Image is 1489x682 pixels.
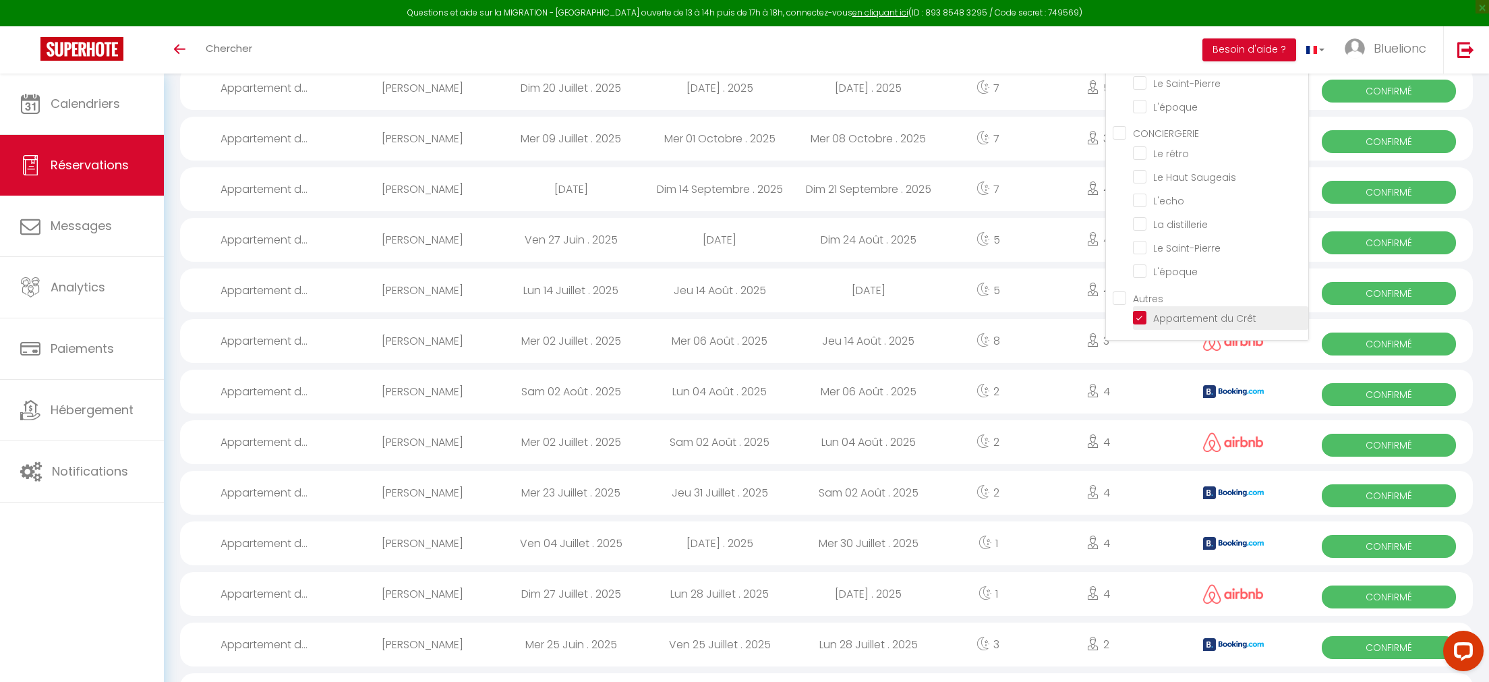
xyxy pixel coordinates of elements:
[196,26,262,74] a: Chercher
[1153,312,1256,325] span: Appartement du Crêt
[1335,26,1443,74] a: ... Bluelionc
[51,340,114,357] span: Paiements
[51,217,112,234] span: Messages
[51,157,129,173] span: Réservations
[852,7,908,18] a: en cliquant ici
[1345,38,1365,59] img: ...
[1457,41,1474,58] img: logout
[52,463,128,480] span: Notifications
[1432,625,1489,682] iframe: LiveChat chat widget
[1202,38,1296,61] button: Besoin d'aide ?
[1153,147,1189,161] span: Le rétro
[51,95,120,112] span: Calendriers
[1153,194,1184,208] span: L'echo
[40,37,123,61] img: Super Booking
[51,401,134,418] span: Hébergement
[51,279,105,295] span: Analytics
[1153,171,1236,184] span: Le Haut Saugeais
[206,41,252,55] span: Chercher
[1374,40,1426,57] span: Bluelionc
